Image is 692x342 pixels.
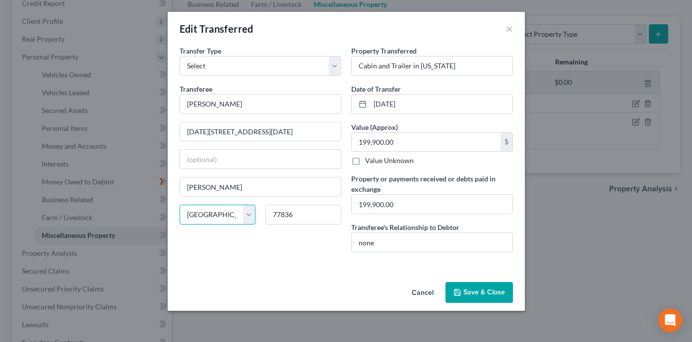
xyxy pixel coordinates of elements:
input: Enter name... [180,95,341,114]
div: Open Intercom Messenger [658,308,682,332]
span: Transfer Type [180,47,221,55]
div: $ [501,133,512,152]
input: -- [352,233,512,252]
label: Transferee's Relationship to Debtor [351,222,459,232]
div: Edit Transferred [180,22,253,36]
button: Save & Close [445,282,513,303]
input: 0.00 [352,133,501,152]
span: Transferee [180,85,212,93]
input: Enter city... [180,177,341,196]
input: (optional) [180,150,341,169]
span: Property Transferred [351,47,417,55]
input: ex. Title to 2004 Jeep Compass [352,57,512,75]
span: Date of Transfer [351,85,401,93]
label: Value Unknown [365,156,414,166]
input: MM/DD/YYYY [370,95,512,114]
button: Cancel [404,283,441,303]
input: Enter address... [180,122,341,141]
button: × [506,23,513,35]
input: Enter zip... [265,205,341,225]
label: Property or payments received or debts paid in exchange [351,173,513,194]
label: Value (Approx) [351,122,398,132]
input: -- [352,195,512,214]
